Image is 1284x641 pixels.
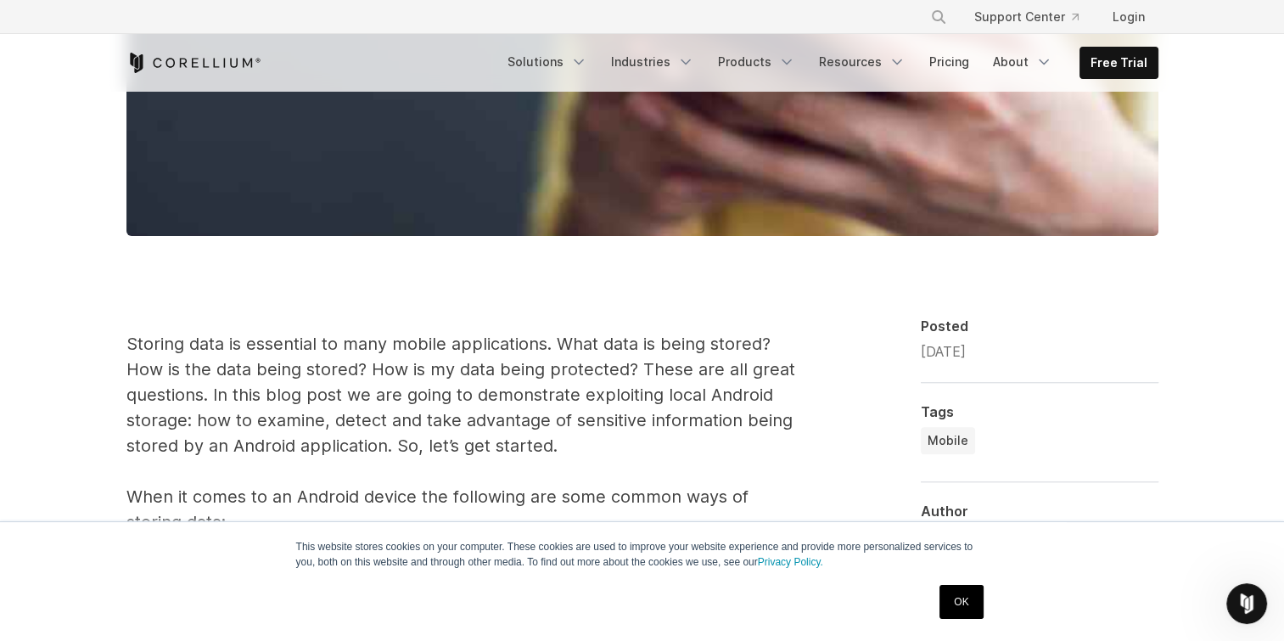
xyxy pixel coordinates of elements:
[921,318,1158,335] div: Posted
[910,2,1158,32] div: Navigation Menu
[921,503,1158,520] div: Author
[928,432,968,449] span: Mobile
[601,47,704,77] a: Industries
[921,343,966,360] span: [DATE]
[758,556,823,568] a: Privacy Policy.
[1099,2,1158,32] a: Login
[939,585,983,619] a: OK
[1080,48,1158,78] a: Free Trial
[708,47,805,77] a: Products
[497,47,1158,79] div: Navigation Menu
[126,331,805,535] p: Storing data is essential to many mobile applications. What data is being stored? How is the data...
[919,47,979,77] a: Pricing
[126,53,261,73] a: Corellium Home
[809,47,916,77] a: Resources
[961,2,1092,32] a: Support Center
[921,403,1158,420] div: Tags
[1226,583,1267,624] iframe: Intercom live chat
[921,427,975,454] a: Mobile
[497,47,597,77] a: Solutions
[983,47,1063,77] a: About
[923,2,954,32] button: Search
[296,539,989,570] p: This website stores cookies on your computer. These cookies are used to improve your website expe...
